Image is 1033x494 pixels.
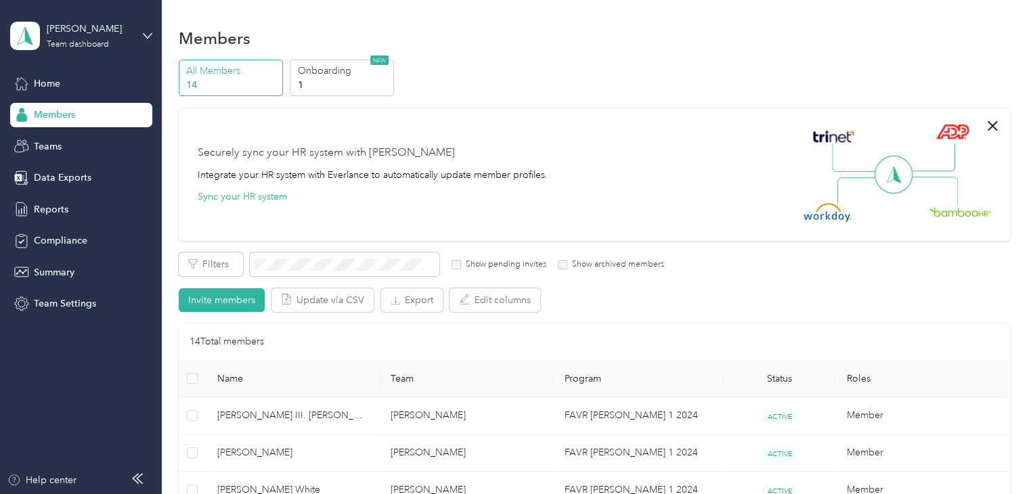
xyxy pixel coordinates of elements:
[836,397,1010,434] td: Member
[554,397,723,434] td: FAVR Bev 1 2024
[957,418,1033,494] iframe: Everlance-gr Chat Button Frame
[910,177,958,206] img: Line Right Down
[217,373,370,384] span: Name
[461,259,546,271] label: Show pending invites
[7,473,76,487] button: Help center
[271,288,374,312] button: Update via CSV
[34,202,68,217] span: Reports
[723,360,836,397] th: Status
[190,334,264,349] p: 14 Total members
[762,447,796,461] span: ACTIVE
[198,145,455,161] div: Securely sync your HR system with [PERSON_NAME]
[34,171,91,185] span: Data Exports
[554,360,723,397] th: Program
[198,189,287,204] button: Sync your HR system
[179,31,250,45] h1: Members
[217,408,370,423] span: [PERSON_NAME] III. [PERSON_NAME]
[929,207,991,217] img: BambooHR
[810,127,857,146] img: Trinet
[179,252,243,276] button: Filters
[198,168,548,182] div: Integrate your HR system with Everlance to automatically update member profiles.
[936,124,969,139] img: ADP
[836,434,1010,472] td: Member
[380,360,554,397] th: Team
[832,143,879,173] img: Line Left Up
[179,288,265,312] button: Invite members
[47,41,109,49] div: Team dashboard
[34,233,87,248] span: Compliance
[380,397,554,434] td: Michael Phillips
[206,360,380,397] th: Name
[34,139,62,154] span: Teams
[381,288,443,312] button: Export
[206,397,380,434] td: Boyce A. III. Cox
[567,259,664,271] label: Show archived members
[370,55,389,65] span: NEW
[34,296,96,311] span: Team Settings
[298,64,390,78] p: Onboarding
[34,108,75,122] span: Members
[217,445,370,460] span: [PERSON_NAME]
[380,434,554,472] td: Michael Phillips
[206,434,380,472] td: Devin M. Gillette
[836,360,1010,397] th: Roles
[804,203,851,222] img: Workday
[837,177,884,204] img: Line Left Down
[34,76,60,91] span: Home
[908,143,955,172] img: Line Right Up
[47,22,131,36] div: [PERSON_NAME]
[34,265,74,279] span: Summary
[554,434,723,472] td: FAVR Bev 1 2024
[449,288,540,312] button: Edit columns
[298,78,390,92] p: 1
[186,64,278,78] p: All Members
[186,78,278,92] p: 14
[762,409,796,424] span: ACTIVE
